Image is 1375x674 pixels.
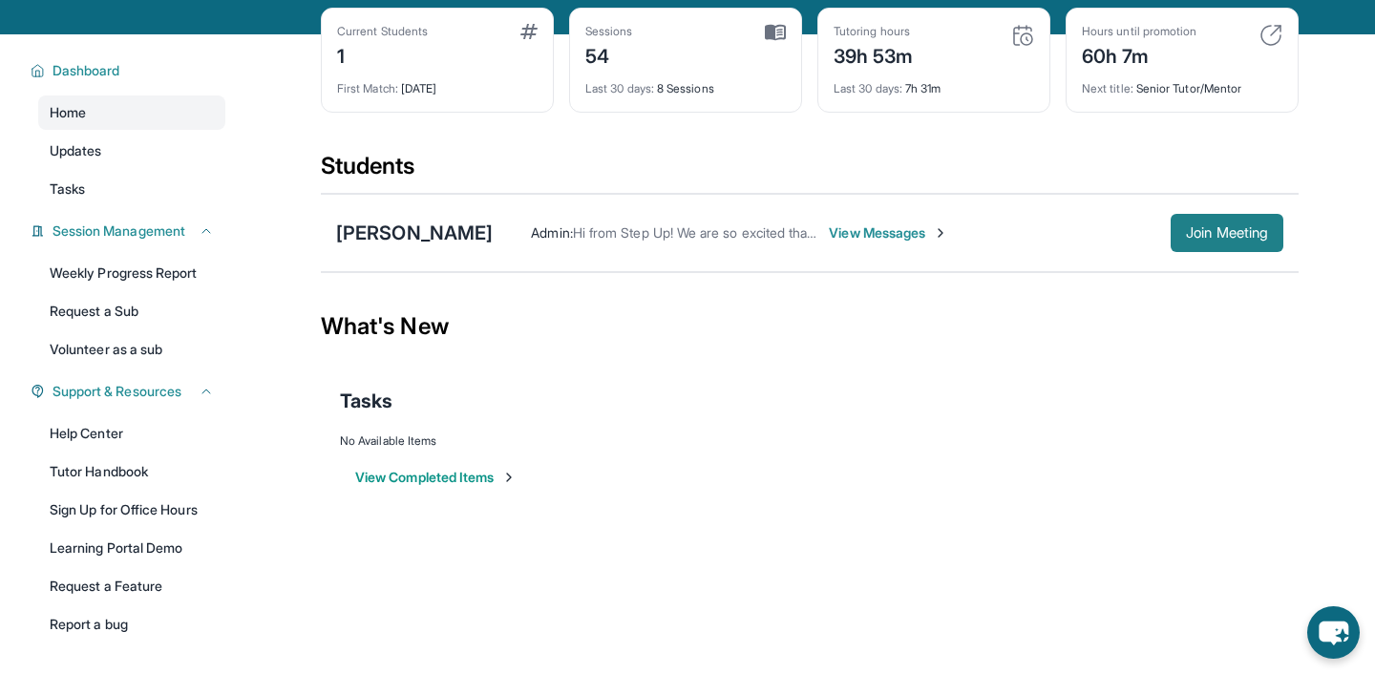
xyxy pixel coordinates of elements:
[355,468,517,487] button: View Completed Items
[38,256,225,290] a: Weekly Progress Report
[585,81,654,95] span: Last 30 days :
[321,151,1299,193] div: Students
[38,569,225,603] a: Request a Feature
[834,70,1034,96] div: 7h 31m
[38,607,225,642] a: Report a bug
[340,388,392,414] span: Tasks
[53,61,120,80] span: Dashboard
[337,39,428,70] div: 1
[38,416,225,451] a: Help Center
[834,24,914,39] div: Tutoring hours
[765,24,786,41] img: card
[340,433,1280,449] div: No Available Items
[38,493,225,527] a: Sign Up for Office Hours
[337,24,428,39] div: Current Students
[50,179,85,199] span: Tasks
[585,24,633,39] div: Sessions
[585,39,633,70] div: 54
[1082,81,1133,95] span: Next title :
[1186,227,1268,239] span: Join Meeting
[531,224,572,241] span: Admin :
[45,61,214,80] button: Dashboard
[834,81,902,95] span: Last 30 days :
[585,70,786,96] div: 8 Sessions
[337,81,398,95] span: First Match :
[38,95,225,130] a: Home
[53,382,181,401] span: Support & Resources
[1259,24,1282,47] img: card
[45,382,214,401] button: Support & Resources
[1082,70,1282,96] div: Senior Tutor/Mentor
[1082,39,1196,70] div: 60h 7m
[38,294,225,328] a: Request a Sub
[50,141,102,160] span: Updates
[829,223,948,242] span: View Messages
[933,225,948,241] img: Chevron-Right
[38,172,225,206] a: Tasks
[38,332,225,367] a: Volunteer as a sub
[337,70,538,96] div: [DATE]
[1307,606,1360,659] button: chat-button
[321,284,1299,369] div: What's New
[38,531,225,565] a: Learning Portal Demo
[50,103,86,122] span: Home
[1011,24,1034,47] img: card
[1171,214,1283,252] button: Join Meeting
[520,24,538,39] img: card
[38,134,225,168] a: Updates
[834,39,914,70] div: 39h 53m
[38,454,225,489] a: Tutor Handbook
[45,221,214,241] button: Session Management
[336,220,493,246] div: [PERSON_NAME]
[53,221,185,241] span: Session Management
[1082,24,1196,39] div: Hours until promotion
